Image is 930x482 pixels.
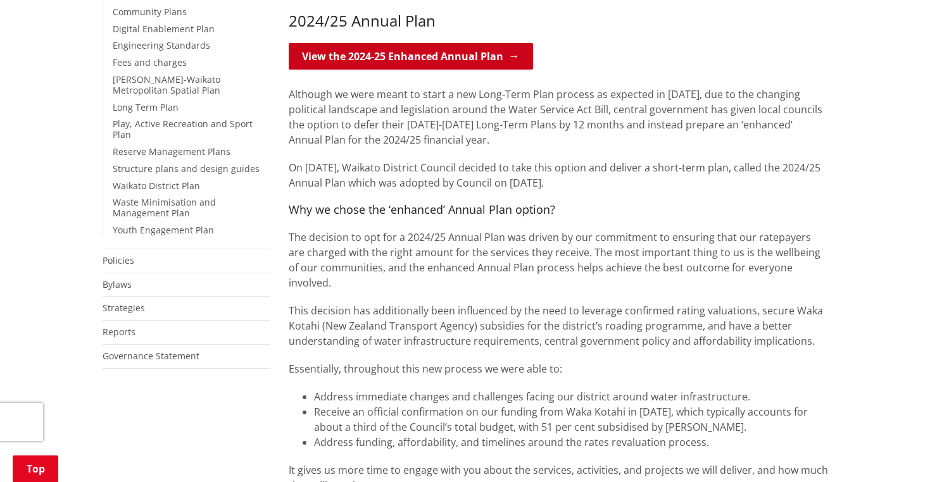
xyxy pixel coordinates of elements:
a: View the 2024-25 Enhanced Annual Plan [289,43,533,70]
a: Reserve Management Plans [113,145,230,158]
a: Digital Enablement Plan [113,23,215,35]
span: Address immediate changes and challenges facing our district around water infrastructure. [314,390,750,404]
a: Community Plans [113,6,187,18]
a: Waikato District Plan [113,180,200,192]
a: Strategies [103,302,145,314]
p: The decision to opt for a 2024/25 Annual Plan was driven by our commitment to ensuring that our r... [289,230,828,290]
p: On [DATE], Waikato District Council decided to take this option and deliver a short-term plan, ca... [289,160,828,190]
a: Governance Statement [103,350,199,362]
li: Receive an official confirmation on our funding from Waka Kotahi in [DATE], which typically accou... [314,404,828,435]
iframe: Messenger Launcher [872,429,917,474]
p: Although we were meant to start a new Long-Term Plan process as expected in [DATE], due to the ch... [289,71,828,147]
a: [PERSON_NAME]-Waikato Metropolitan Spatial Plan [113,73,220,96]
p: Essentially, throughout this new process we were able to: [289,361,828,376]
a: Engineering Standards [113,39,210,51]
a: Youth Engagement Plan [113,224,214,236]
a: Long Term Plan [113,101,179,113]
a: Play, Active Recreation and Sport Plan [113,118,253,140]
h3: 2024/25 Annual Plan [289,12,828,30]
h4: Why we chose the ‘enhanced’ Annual Plan option? [289,203,828,217]
a: Reports [103,326,135,338]
a: Structure plans and design guides [113,163,260,175]
p: This decision has additionally been influenced by the need to leverage confirmed rating valuation... [289,303,828,349]
a: Policies [103,254,134,266]
li: Address funding, affordability, and timelines around the rates revaluation process. [314,435,828,450]
a: Bylaws [103,278,132,290]
a: Top [13,455,58,482]
a: Fees and charges [113,56,187,68]
a: Waste Minimisation and Management Plan [113,196,216,219]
